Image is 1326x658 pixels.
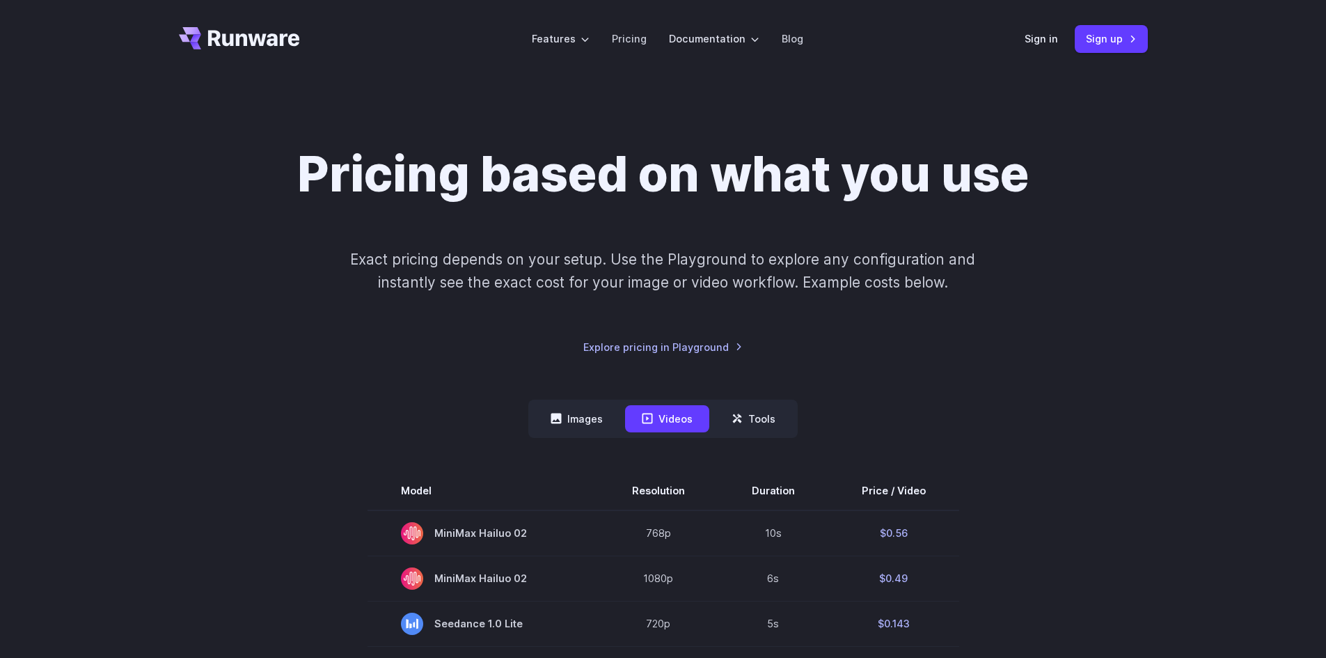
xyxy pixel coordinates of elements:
a: Sign in [1025,31,1058,47]
a: Go to / [179,27,300,49]
td: 10s [718,510,828,556]
td: $0.56 [828,510,959,556]
td: $0.143 [828,601,959,646]
td: 720p [599,601,718,646]
th: Duration [718,471,828,510]
span: Seedance 1.0 Lite [401,613,565,635]
a: Explore pricing in Playground [583,339,743,355]
h1: Pricing based on what you use [297,145,1029,203]
td: 768p [599,510,718,556]
p: Exact pricing depends on your setup. Use the Playground to explore any configuration and instantl... [324,248,1002,295]
td: 6s [718,556,828,601]
td: 1080p [599,556,718,601]
a: Blog [782,31,803,47]
button: Videos [625,405,709,432]
a: Pricing [612,31,647,47]
span: MiniMax Hailuo 02 [401,567,565,590]
button: Tools [715,405,792,432]
span: MiniMax Hailuo 02 [401,522,565,545]
a: Sign up [1075,25,1148,52]
label: Features [532,31,590,47]
td: 5s [718,601,828,646]
button: Images [534,405,619,432]
th: Resolution [599,471,718,510]
label: Documentation [669,31,759,47]
td: $0.49 [828,556,959,601]
th: Model [368,471,599,510]
th: Price / Video [828,471,959,510]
